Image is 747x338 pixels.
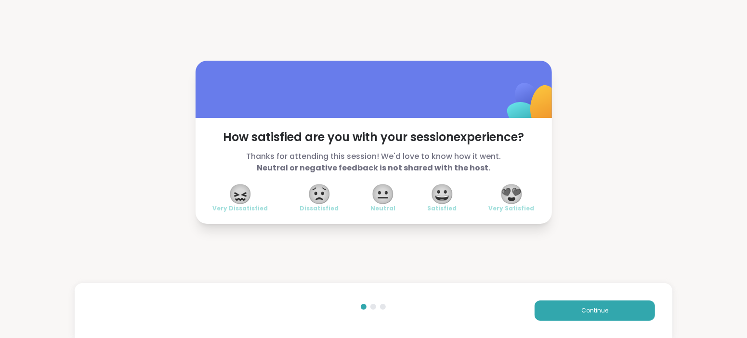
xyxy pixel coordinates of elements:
span: 😍 [499,185,524,203]
span: 😀 [430,185,454,203]
span: How satisfied are you with your session experience? [213,130,535,145]
span: 😖 [228,185,252,203]
span: 😐 [371,185,395,203]
span: 😟 [307,185,331,203]
span: Dissatisfied [300,205,339,212]
span: Neutral [371,205,396,212]
span: Very Dissatisfied [213,205,268,212]
b: Neutral or negative feedback is not shared with the host. [257,162,490,173]
span: Continue [581,306,608,315]
img: ShareWell Logomark [485,58,580,154]
span: Satisfied [428,205,457,212]
span: Very Satisfied [489,205,535,212]
span: Thanks for attending this session! We'd love to know how it went. [213,151,535,174]
button: Continue [535,300,655,321]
